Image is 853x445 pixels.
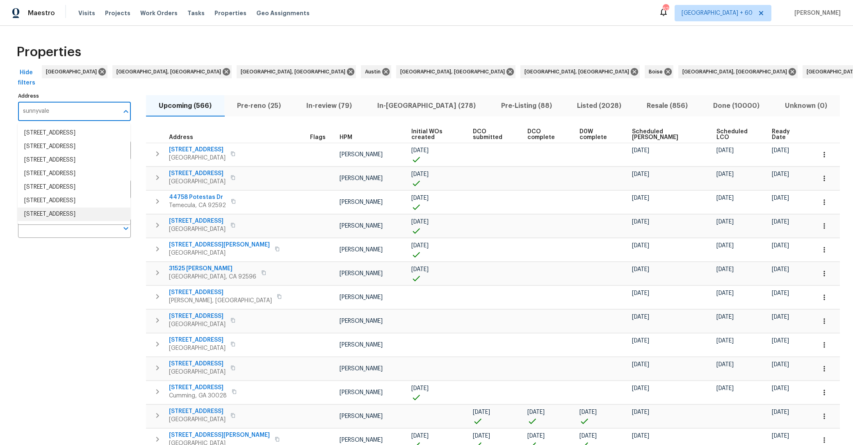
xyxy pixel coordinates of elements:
[632,195,649,201] span: [DATE]
[632,433,649,439] span: [DATE]
[772,433,789,439] span: [DATE]
[772,290,789,296] span: [DATE]
[411,267,429,272] span: [DATE]
[705,100,767,112] span: Done (10000)
[340,342,383,348] span: [PERSON_NAME]
[214,9,246,17] span: Properties
[632,243,649,249] span: [DATE]
[256,9,310,17] span: Geo Assignments
[716,267,734,272] span: [DATE]
[777,100,835,112] span: Unknown (0)
[772,362,789,367] span: [DATE]
[716,386,734,391] span: [DATE]
[340,271,383,276] span: [PERSON_NAME]
[169,169,226,178] span: [STREET_ADDRESS]
[716,362,734,367] span: [DATE]
[791,9,841,17] span: [PERSON_NAME]
[520,65,640,78] div: [GEOGRAPHIC_DATA], [GEOGRAPHIC_DATA]
[112,65,232,78] div: [GEOGRAPHIC_DATA], [GEOGRAPHIC_DATA]
[716,338,734,344] span: [DATE]
[169,135,193,140] span: Address
[340,318,383,324] span: [PERSON_NAME]
[241,68,349,76] span: [GEOGRAPHIC_DATA], [GEOGRAPHIC_DATA]
[473,409,490,415] span: [DATE]
[169,368,226,376] span: [GEOGRAPHIC_DATA]
[632,409,649,415] span: [DATE]
[716,290,734,296] span: [DATE]
[632,338,649,344] span: [DATE]
[116,68,224,76] span: [GEOGRAPHIC_DATA], [GEOGRAPHIC_DATA]
[411,129,459,140] span: Initial WOs created
[169,146,226,154] span: [STREET_ADDRESS]
[525,68,632,76] span: [GEOGRAPHIC_DATA], [GEOGRAPHIC_DATA]
[340,223,383,229] span: [PERSON_NAME]
[18,153,130,167] li: [STREET_ADDRESS]
[632,290,649,296] span: [DATE]
[340,390,383,395] span: [PERSON_NAME]
[340,413,383,419] span: [PERSON_NAME]
[716,171,734,177] span: [DATE]
[187,10,205,16] span: Tasks
[18,167,130,180] li: [STREET_ADDRESS]
[340,152,383,157] span: [PERSON_NAME]
[632,267,649,272] span: [DATE]
[340,437,383,443] span: [PERSON_NAME]
[716,219,734,225] span: [DATE]
[18,194,130,208] li: [STREET_ADDRESS]
[579,129,618,140] span: D0W complete
[772,129,801,140] span: Ready Date
[18,94,131,98] label: Address
[716,148,734,153] span: [DATE]
[310,135,326,140] span: Flags
[42,65,107,78] div: [GEOGRAPHIC_DATA]
[169,178,226,186] span: [GEOGRAPHIC_DATA]
[772,314,789,320] span: [DATE]
[340,199,383,205] span: [PERSON_NAME]
[169,344,226,352] span: [GEOGRAPHIC_DATA]
[13,65,39,90] button: Hide filters
[169,217,226,225] span: [STREET_ADDRESS]
[772,219,789,225] span: [DATE]
[632,129,702,140] span: Scheduled [PERSON_NAME]
[361,65,391,78] div: Austin
[411,433,429,439] span: [DATE]
[169,320,226,329] span: [GEOGRAPHIC_DATA]
[340,247,383,253] span: [PERSON_NAME]
[772,243,789,249] span: [DATE]
[632,314,649,320] span: [DATE]
[682,68,790,76] span: [GEOGRAPHIC_DATA], [GEOGRAPHIC_DATA]
[632,219,649,225] span: [DATE]
[340,176,383,181] span: [PERSON_NAME]
[169,288,272,297] span: [STREET_ADDRESS]
[140,9,178,17] span: Work Orders
[169,241,270,249] span: [STREET_ADDRESS][PERSON_NAME]
[340,366,383,372] span: [PERSON_NAME]
[229,100,289,112] span: Pre-reno (25)
[527,129,566,140] span: DCO complete
[169,201,226,210] span: Temecula, CA 92592
[632,171,649,177] span: [DATE]
[716,195,734,201] span: [DATE]
[579,433,597,439] span: [DATE]
[473,433,490,439] span: [DATE]
[411,171,429,177] span: [DATE]
[772,171,789,177] span: [DATE]
[105,9,130,17] span: Projects
[772,409,789,415] span: [DATE]
[169,273,256,281] span: [GEOGRAPHIC_DATA], CA 92596
[645,65,673,78] div: Boise
[237,65,356,78] div: [GEOGRAPHIC_DATA], [GEOGRAPHIC_DATA]
[169,360,226,368] span: [STREET_ADDRESS]
[16,48,81,56] span: Properties
[396,65,515,78] div: [GEOGRAPHIC_DATA], [GEOGRAPHIC_DATA]
[169,225,226,233] span: [GEOGRAPHIC_DATA]
[169,297,272,305] span: [PERSON_NAME], [GEOGRAPHIC_DATA]
[169,312,226,320] span: [STREET_ADDRESS]
[716,129,758,140] span: Scheduled LCO
[120,106,132,117] button: Close
[678,65,798,78] div: [GEOGRAPHIC_DATA], [GEOGRAPHIC_DATA]
[340,294,383,300] span: [PERSON_NAME]
[527,409,545,415] span: [DATE]
[169,383,227,392] span: [STREET_ADDRESS]
[400,68,508,76] span: [GEOGRAPHIC_DATA], [GEOGRAPHIC_DATA]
